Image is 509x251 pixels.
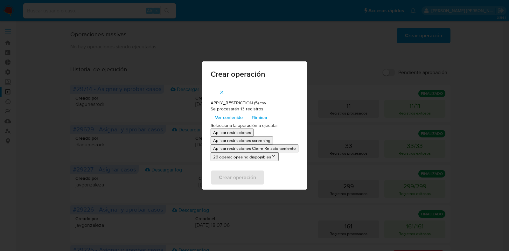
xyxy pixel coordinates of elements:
[211,144,298,152] button: Aplicar restricciones Cierre Relacionamiento
[211,129,254,136] button: Aplicar restricciones
[215,113,243,122] span: Ver contenido
[213,137,270,143] p: Aplicar restricciones screening
[252,113,268,122] span: Eliminar
[247,112,272,122] button: Eliminar
[211,122,298,129] p: Selecciona la operación a ejecutar
[211,112,247,122] button: Ver contenido
[211,70,298,78] span: Crear operación
[211,152,279,161] button: 26 operaciones no disponibles
[213,129,251,136] p: Aplicar restricciones
[213,145,296,151] p: Aplicar restricciones Cierre Relacionamiento
[211,100,298,106] p: APPLY_RESTRICTION (5).csv
[211,136,273,144] button: Aplicar restricciones screening
[211,106,298,112] p: Se procesarán 13 registros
